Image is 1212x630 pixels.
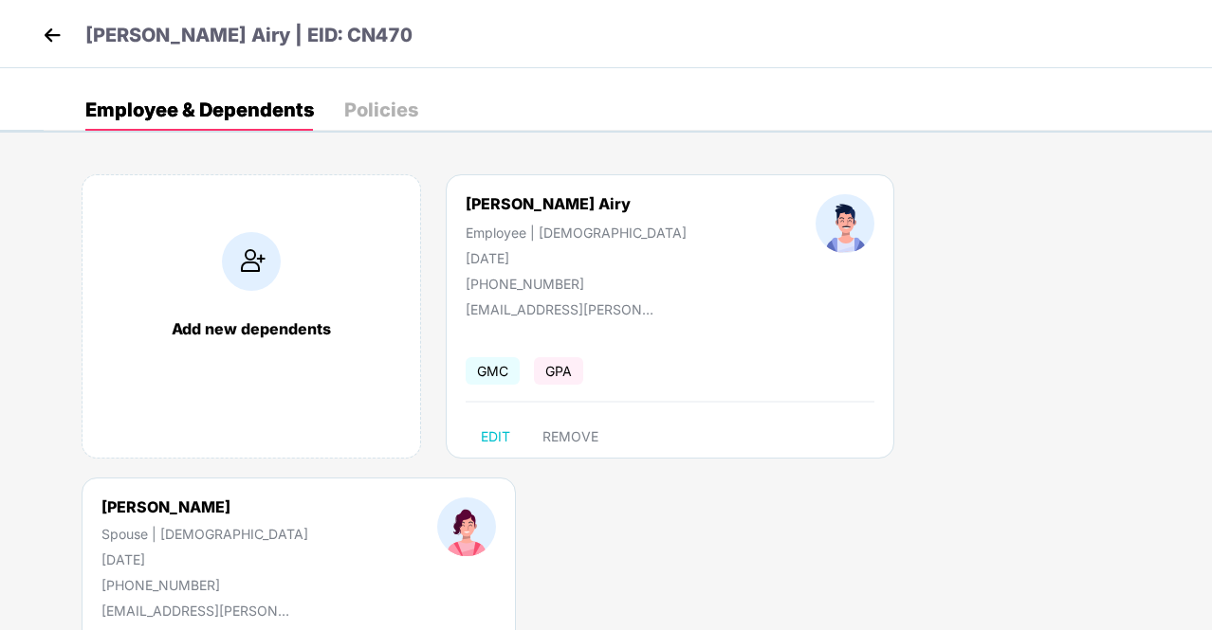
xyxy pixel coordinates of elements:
div: Policies [344,100,418,119]
div: [DATE] [101,551,308,567]
div: Add new dependents [101,319,401,338]
img: back [38,21,66,49]
span: REMOVE [542,429,598,444]
span: EDIT [481,429,510,444]
span: GMC [466,357,520,385]
div: Spouse | [DEMOGRAPHIC_DATA] [101,526,308,542]
img: profileImage [437,497,496,556]
span: GPA [534,357,583,385]
div: Employee | [DEMOGRAPHIC_DATA] [466,225,687,241]
div: [EMAIL_ADDRESS][PERSON_NAME][DOMAIN_NAME] [101,603,291,619]
div: Employee & Dependents [85,100,314,119]
div: [EMAIL_ADDRESS][PERSON_NAME][DOMAIN_NAME] [466,301,655,317]
img: profileImage [816,194,874,253]
p: [PERSON_NAME] Airy | EID: CN470 [85,21,413,50]
div: [PERSON_NAME] [101,497,308,516]
button: REMOVE [527,422,614,452]
button: EDIT [466,422,525,452]
div: [PERSON_NAME] Airy [466,194,631,213]
div: [DATE] [466,250,687,266]
div: [PHONE_NUMBER] [466,276,687,292]
div: [PHONE_NUMBER] [101,577,308,593]
img: addIcon [222,232,281,291]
